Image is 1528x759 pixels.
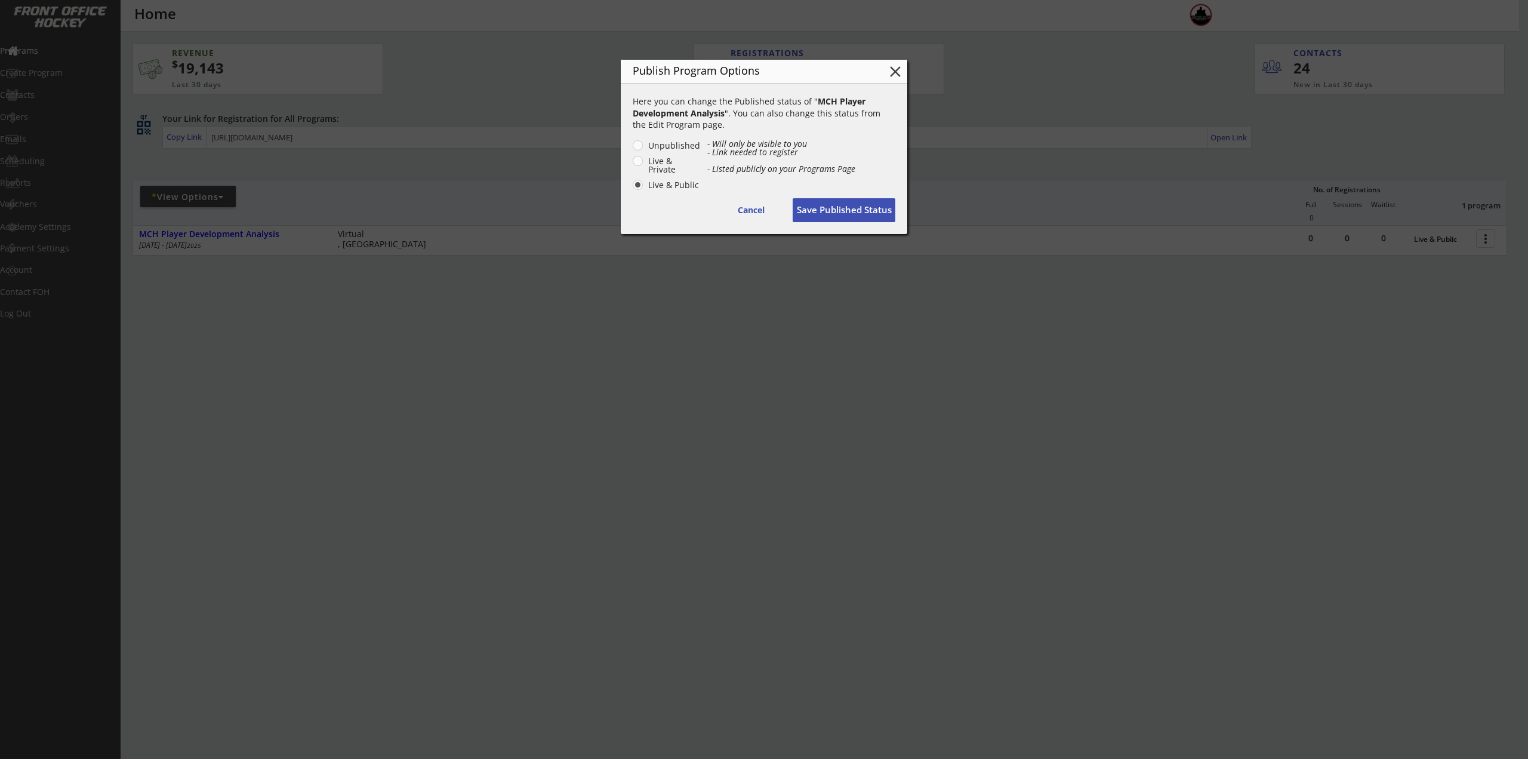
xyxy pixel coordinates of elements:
label: Unpublished [645,142,701,150]
button: close [886,63,904,81]
label: Live & Public [645,181,701,189]
button: Cancel [721,198,781,222]
strong: MCH Player Development Analysis [633,96,868,119]
label: Live & Private [645,157,701,174]
button: Save Published Status [793,198,895,222]
div: - Will only be visible to you - Link needed to register - Listed publicly on your Programs Page [707,140,895,173]
div: Here you can change the Published status of " ". You can also change this status from the Edit Pr... [633,96,895,131]
div: Publish Program Options [633,65,868,76]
